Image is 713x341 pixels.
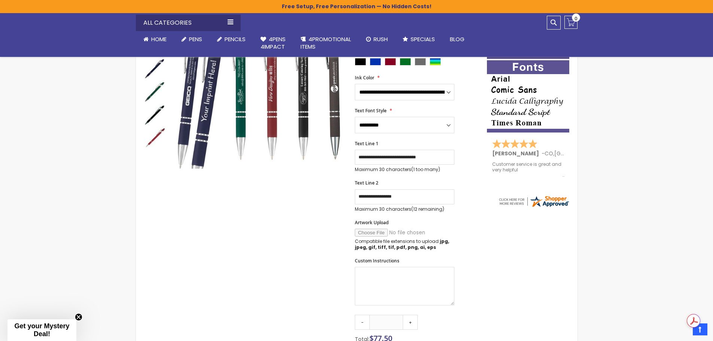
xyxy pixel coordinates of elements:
[415,58,426,66] div: Grey
[14,322,69,338] span: Get your Mystery Deal!
[492,162,565,178] div: Customer service is great and very helpful
[253,31,293,55] a: 4Pens4impact
[143,80,166,103] img: Custom Soft Touch Metal Pen - Stylus Top
[370,58,381,66] div: Blue
[450,35,464,43] span: Blog
[355,167,454,173] p: Maximum 30 characters
[355,107,387,114] span: Text Font Style
[174,31,210,48] a: Pens
[395,31,442,48] a: Specials
[355,238,449,250] strong: jpg, jpeg, gif, tiff, tif, pdf, png, ai, eps
[411,206,444,212] span: (12 remaining)
[355,206,454,212] p: Maximum 30 characters
[554,150,609,157] span: [GEOGRAPHIC_DATA]
[498,195,570,208] img: 4pens.com widget logo
[400,58,411,66] div: Green
[385,58,396,66] div: Burgundy
[7,319,76,341] div: Get your Mystery Deal!Close teaser
[374,35,388,43] span: Rush
[293,31,359,55] a: 4PROMOTIONALITEMS
[355,58,366,66] div: Black
[355,74,374,81] span: Ink Color
[301,35,351,51] span: 4PROMOTIONAL ITEMS
[355,238,454,250] p: Compatible file extensions to upload:
[487,60,569,133] img: font-personalization-examples
[403,315,418,330] a: +
[143,104,166,126] img: Custom Soft Touch Metal Pen - Stylus Top
[498,203,570,210] a: 4pens.com certificate URL
[355,258,399,264] span: Custom Instructions
[143,57,167,80] div: Custom Soft Touch Metal Pen - Stylus Top
[143,127,166,149] img: Custom Soft Touch Metal Pen - Stylus Top
[359,31,395,48] a: Rush
[442,31,472,48] a: Blog
[210,31,253,48] a: Pencils
[355,315,370,330] a: -
[151,35,167,43] span: Home
[143,126,166,149] div: Custom Soft Touch Metal Pen - Stylus Top
[542,150,609,157] span: - ,
[143,103,167,126] div: Custom Soft Touch Metal Pen - Stylus Top
[225,35,246,43] span: Pencils
[143,57,166,80] img: Custom Soft Touch Metal Pen - Stylus Top
[189,35,202,43] span: Pens
[260,35,286,51] span: 4Pens 4impact
[75,313,82,321] button: Close teaser
[430,58,441,66] div: Assorted
[564,16,578,29] a: 0
[136,15,241,31] div: All Categories
[355,180,378,186] span: Text Line 2
[136,31,174,48] a: Home
[545,150,553,157] span: CO
[492,150,542,157] span: [PERSON_NAME]
[575,15,578,22] span: 0
[355,219,389,226] span: Artwork Upload
[355,140,378,147] span: Text Line 1
[411,35,435,43] span: Specials
[411,166,440,173] span: (1 too many)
